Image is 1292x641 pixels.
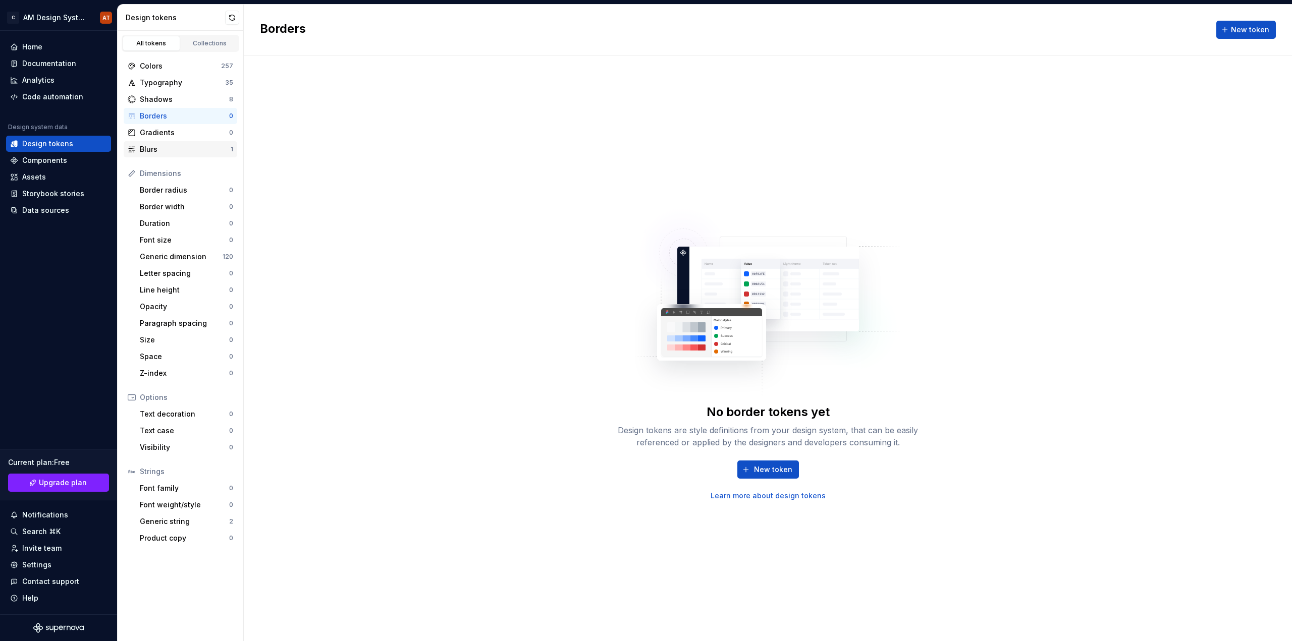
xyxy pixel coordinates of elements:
[229,236,233,244] div: 0
[754,464,792,475] span: New token
[229,219,233,227] div: 0
[136,215,237,231] a: Duration0
[6,507,111,523] button: Notifications
[124,91,237,107] a: Shadows8
[221,62,233,70] div: 257
[140,302,229,312] div: Opacity
[8,474,109,492] a: Upgrade plan
[229,484,233,492] div: 0
[711,491,826,501] a: Learn more about design tokens
[22,189,84,199] div: Storybook stories
[229,501,233,509] div: 0
[6,523,111,540] button: Search ⌘K
[6,39,111,55] a: Home
[229,410,233,418] div: 0
[229,336,233,344] div: 0
[6,557,111,573] a: Settings
[140,368,229,378] div: Z-index
[22,205,69,215] div: Data sources
[124,125,237,141] a: Gradients0
[225,79,233,87] div: 35
[140,352,229,362] div: Space
[22,42,42,52] div: Home
[140,252,223,262] div: Generic dimension
[39,478,87,488] span: Upgrade plan
[229,319,233,327] div: 0
[737,460,799,479] button: New token
[102,14,110,22] div: AT
[136,265,237,281] a: Letter spacing0
[140,285,229,295] div: Line height
[22,59,76,69] div: Documentation
[229,129,233,137] div: 0
[229,517,233,526] div: 2
[8,457,109,468] div: Current plan : Free
[136,439,237,455] a: Visibility0
[6,72,111,88] a: Analytics
[6,202,111,218] a: Data sources
[229,534,233,542] div: 0
[136,299,237,315] a: Opacity0
[140,500,229,510] div: Font weight/style
[124,108,237,124] a: Borders0
[6,169,111,185] a: Assets
[126,39,177,47] div: All tokens
[22,527,61,537] div: Search ⌘K
[229,269,233,277] div: 0
[126,13,225,23] div: Design tokens
[136,332,237,348] a: Size0
[136,232,237,248] a: Font size0
[22,593,38,603] div: Help
[136,315,237,331] a: Paragraph spacing0
[140,61,221,71] div: Colors
[33,623,84,633] svg: Supernova Logo
[8,123,68,131] div: Design system data
[140,483,229,493] div: Font family
[229,112,233,120] div: 0
[140,392,233,402] div: Options
[124,58,237,74] a: Colors257
[22,543,62,553] div: Invite team
[260,21,306,39] h2: Borders
[23,13,88,23] div: AM Design System
[136,348,237,365] a: Space0
[2,7,115,28] button: CAM Design SystemAT
[140,78,225,88] div: Typography
[223,253,233,261] div: 120
[22,576,79,587] div: Contact support
[6,573,111,590] button: Contact support
[185,39,235,47] div: Collections
[6,540,111,556] a: Invite team
[140,94,229,104] div: Shadows
[6,152,111,168] a: Components
[136,199,237,215] a: Border width0
[136,513,237,530] a: Generic string2
[229,303,233,311] div: 0
[140,202,229,212] div: Border width
[140,144,231,154] div: Blurs
[229,369,233,377] div: 0
[229,353,233,361] div: 0
[140,111,229,121] div: Borders
[229,286,233,294] div: 0
[140,218,229,228] div: Duration
[22,75,55,85] div: Analytics
[140,335,229,345] div: Size
[136,423,237,439] a: Text case0
[229,203,233,211] div: 0
[1231,25,1269,35] span: New token
[229,443,233,451] div: 0
[22,155,67,165] div: Components
[140,442,229,452] div: Visibility
[22,560,51,570] div: Settings
[22,172,46,182] div: Assets
[140,426,229,436] div: Text case
[22,510,68,520] div: Notifications
[140,318,229,328] div: Paragraph spacing
[124,75,237,91] a: Typography35
[124,141,237,157] a: Blurs1
[136,365,237,381] a: Z-index0
[140,128,229,138] div: Gradients
[7,12,19,24] div: C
